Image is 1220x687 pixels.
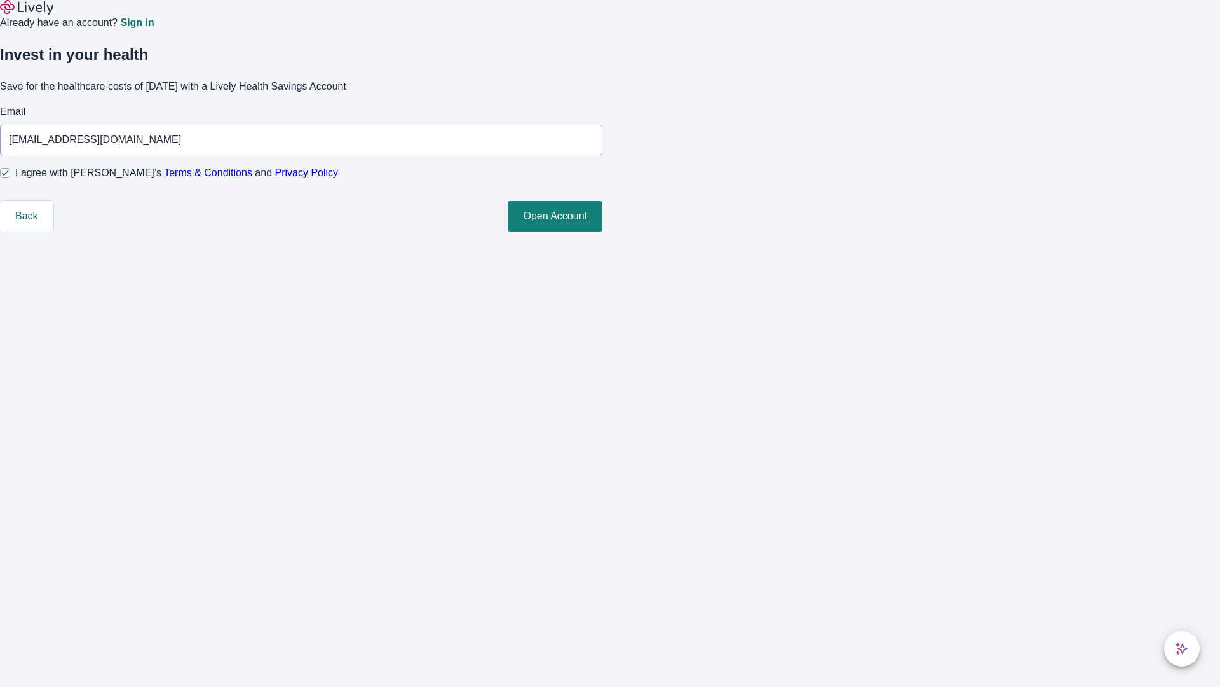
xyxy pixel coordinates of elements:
a: Privacy Policy [275,167,339,178]
button: Open Account [508,201,602,232]
a: Sign in [120,18,154,28]
a: Terms & Conditions [164,167,252,178]
span: I agree with [PERSON_NAME]’s and [15,165,338,181]
svg: Lively AI Assistant [1176,642,1188,655]
button: chat [1164,631,1200,667]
